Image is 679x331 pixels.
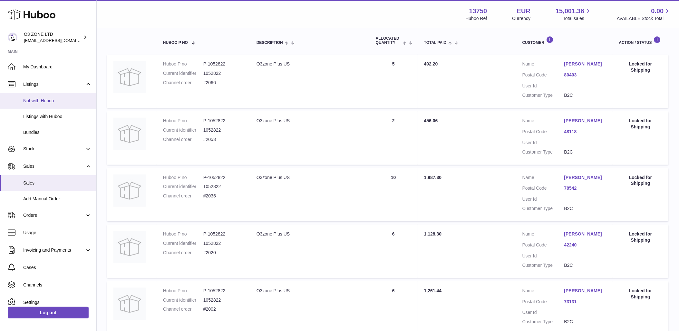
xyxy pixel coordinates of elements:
img: hello@o3zoneltd.co.uk [8,33,17,42]
dt: Name [522,61,564,69]
dt: User Id [522,309,564,316]
dt: Current identifier [163,70,203,76]
span: Not with Huboo [23,98,92,104]
dd: B2C [564,262,606,268]
dt: Customer Type [522,319,564,325]
dd: #2002 [203,306,244,312]
dd: B2C [564,319,606,325]
dt: Channel order [163,250,203,256]
dt: Huboo P no [163,61,203,67]
span: Huboo P no [163,41,188,45]
div: Currency [512,15,531,22]
a: [PERSON_NAME] [564,231,606,237]
a: [PERSON_NAME] [564,175,606,181]
dd: 1052822 [203,70,244,76]
span: Stock [23,146,85,152]
div: Locked for Shipping [619,61,662,73]
span: 1,128.30 [424,231,442,236]
span: AVAILABLE Stock Total [617,15,671,22]
img: no-photo.jpg [113,118,146,150]
dd: B2C [564,149,606,155]
dt: Huboo P no [163,175,203,181]
span: 492.20 [424,61,438,66]
div: O3zone Plus US [257,231,363,237]
dd: P-1052822 [203,175,244,181]
dd: 1052822 [203,127,244,133]
dd: P-1052822 [203,61,244,67]
div: O3 ZONE LTD [24,31,82,44]
span: ALLOCATED Quantity [376,36,401,45]
dt: Huboo P no [163,118,203,124]
dt: User Id [522,140,564,146]
dt: Postal Code [522,299,564,306]
dt: Customer Type [522,262,564,268]
span: Cases [23,265,92,271]
div: O3zone Plus US [257,175,363,181]
img: no-photo.jpg [113,61,146,93]
span: Channels [23,282,92,288]
span: 0.00 [651,7,664,15]
div: Action / Status [619,36,662,45]
dd: #2053 [203,136,244,143]
dt: Postal Code [522,129,564,136]
span: 1,987.30 [424,175,442,180]
span: 456.06 [424,118,438,123]
a: [PERSON_NAME] [564,61,606,67]
dt: Current identifier [163,297,203,303]
a: 78542 [564,185,606,191]
span: Total paid [424,41,447,45]
dt: Postal Code [522,185,564,193]
strong: EUR [517,7,530,15]
dt: User Id [522,196,564,202]
span: Total sales [563,15,592,22]
dd: 1052822 [203,240,244,246]
dd: 1052822 [203,184,244,190]
dt: Channel order [163,306,203,312]
dt: Channel order [163,80,203,86]
a: 42240 [564,242,606,248]
dt: Current identifier [163,127,203,133]
span: Invoicing and Payments [23,247,85,253]
div: O3zone Plus US [257,118,363,124]
dt: Current identifier [163,184,203,190]
dt: Customer Type [522,92,564,98]
dt: Name [522,231,564,239]
span: Listings with Huboo [23,114,92,120]
span: Sales [23,180,92,186]
span: Usage [23,230,92,236]
span: Settings [23,299,92,306]
span: Description [257,41,283,45]
dt: Channel order [163,136,203,143]
span: 1,261.44 [424,288,442,293]
a: 80403 [564,72,606,78]
dt: Huboo P no [163,231,203,237]
span: Bundles [23,129,92,135]
dt: User Id [522,253,564,259]
dt: Current identifier [163,240,203,246]
td: 5 [369,55,418,108]
dd: #2066 [203,80,244,86]
dt: Channel order [163,193,203,199]
span: [EMAIL_ADDRESS][DOMAIN_NAME] [24,38,95,43]
a: 15,001.38 Total sales [556,7,592,22]
dt: Customer Type [522,149,564,155]
dt: Postal Code [522,72,564,80]
dd: #2020 [203,250,244,256]
span: Listings [23,81,85,87]
dt: Postal Code [522,242,564,250]
a: Log out [8,307,89,318]
span: Sales [23,163,85,169]
dd: P-1052822 [203,231,244,237]
dt: Name [522,118,564,125]
dt: User Id [522,83,564,89]
dd: P-1052822 [203,288,244,294]
div: Locked for Shipping [619,288,662,300]
a: [PERSON_NAME] [564,118,606,124]
a: 0.00 AVAILABLE Stock Total [617,7,671,22]
div: Locked for Shipping [619,118,662,130]
td: 2 [369,111,418,165]
dd: B2C [564,206,606,212]
span: Add Manual Order [23,196,92,202]
img: no-photo.jpg [113,231,146,263]
dd: 1052822 [203,297,244,303]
